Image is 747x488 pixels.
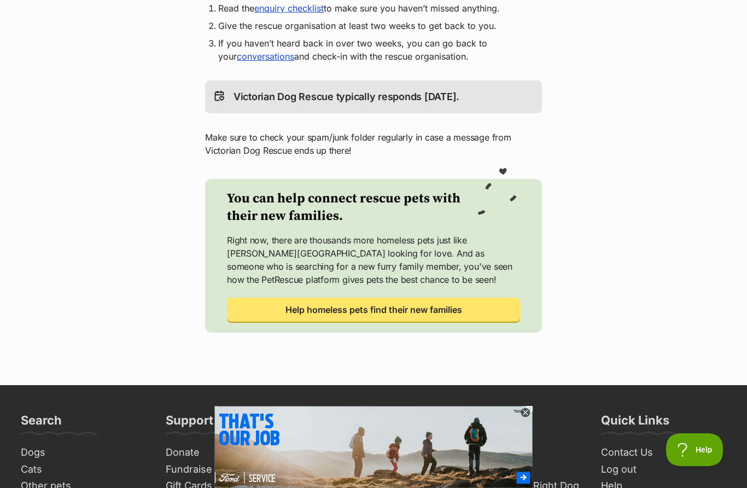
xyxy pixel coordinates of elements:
a: Cats [16,461,150,478]
p: Make sure to check your spam/junk folder regularly in case a message from Victorian Dog Rescue en... [205,131,542,157]
a: enquiry checklist [254,3,324,14]
span: Help homeless pets find their new families [285,303,462,316]
a: conversations [237,51,294,62]
li: Read the to make sure you haven’t missed anything. [218,2,529,15]
p: Victorian Dog Rescue typically responds [DATE]. [234,89,459,104]
a: Help homeless pets find their new families [227,298,520,322]
iframe: Help Scout Beacon - Open [666,433,725,466]
h3: Search [21,413,62,434]
a: Fundraise [161,461,295,478]
a: Dogs [16,444,150,461]
a: Donate [161,444,295,461]
a: Contact Us [597,444,731,461]
li: If you haven’t heard back in over two weeks, you can go back to your and check-in with the rescue... [218,37,529,63]
div: *Disclosure [464,4,520,13]
li: Give the rescue organisation at least two weeks to get back to you. [218,19,529,32]
h2: You can help connect rescue pets with their new families. [227,190,476,225]
p: Right now, there are thousands more homeless pets just like [PERSON_NAME][GEOGRAPHIC_DATA] lookin... [227,234,520,286]
a: Log out [597,461,731,478]
h3: Quick Links [601,413,669,434]
iframe: Advertisement [174,433,573,483]
h3: Support [166,413,213,434]
img: layer.png [494,105,526,132]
